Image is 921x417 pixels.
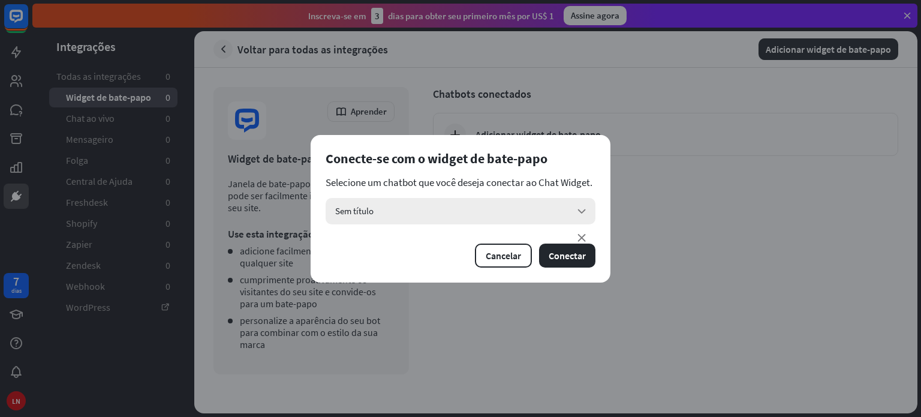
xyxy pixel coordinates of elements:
font: seta para baixo [575,231,588,244]
font: Conecte-se com o widget de bate-papo [326,150,547,167]
font: Cancelar [486,250,521,262]
button: Cancelar [475,244,532,268]
font: Sem título [335,205,374,217]
button: Conectar [539,244,595,268]
font: Conectar [549,250,586,262]
button: Abra o widget de bate-papo do LiveChat [10,5,46,41]
font: Selecione um chatbot que você deseja conectar ao Chat Widget. [326,176,592,189]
